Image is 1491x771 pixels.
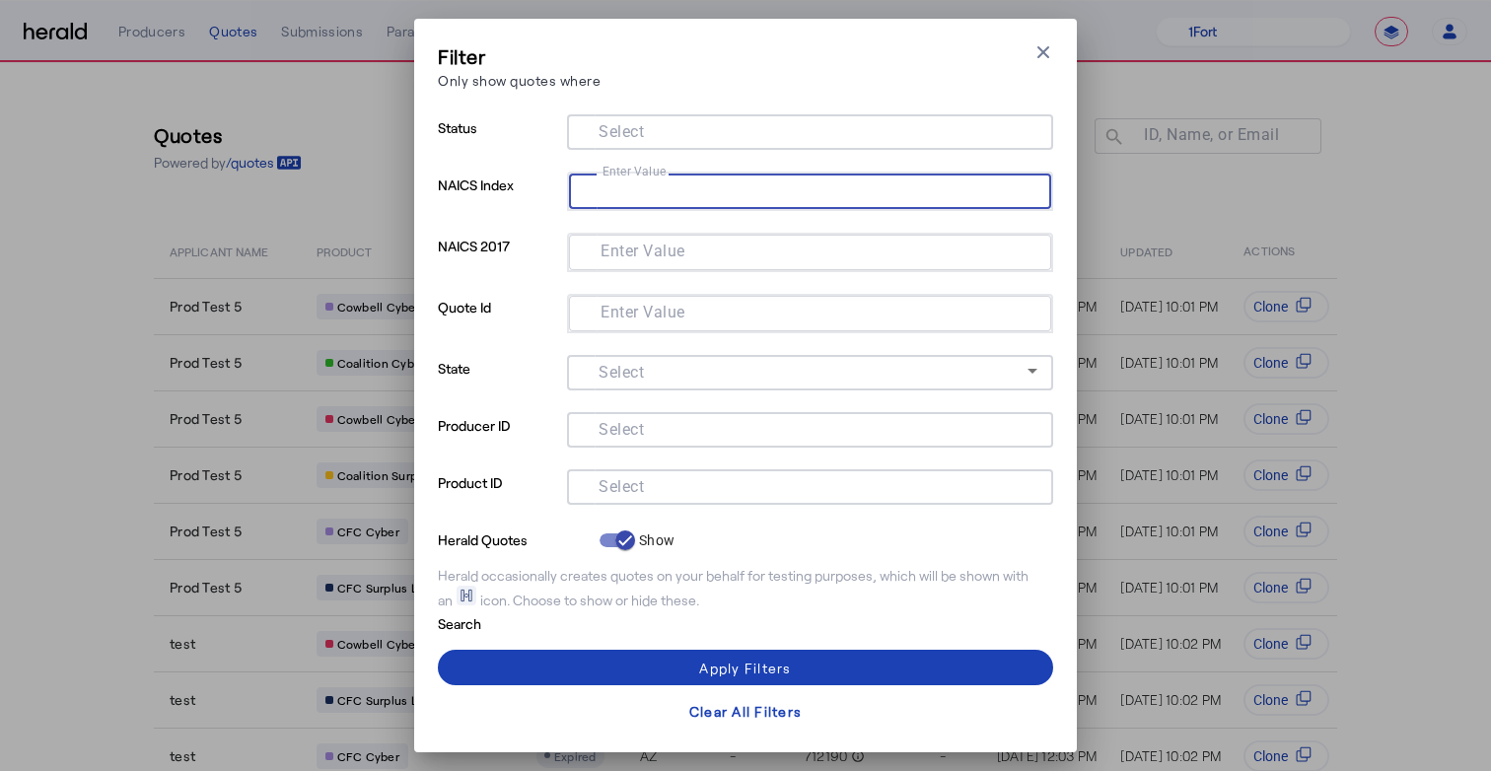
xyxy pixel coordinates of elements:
mat-label: Enter Value [601,303,685,321]
p: Producer ID [438,412,559,469]
mat-chip-grid: Selection [583,118,1037,142]
mat-chip-grid: Selection [585,177,1035,201]
p: Quote Id [438,294,559,355]
p: Status [438,114,559,172]
mat-label: Enter Value [603,164,666,177]
div: Apply Filters [699,658,791,678]
mat-label: Select [599,420,644,439]
mat-label: Enter Value [601,242,685,260]
mat-chip-grid: Selection [585,300,1035,323]
mat-chip-grid: Selection [585,239,1035,262]
h3: Filter [438,42,601,70]
p: NAICS Index [438,172,559,233]
mat-label: Select [599,363,644,382]
mat-chip-grid: Selection [583,473,1037,497]
p: Search [438,610,592,634]
mat-label: Select [599,477,644,496]
button: Apply Filters [438,650,1053,685]
mat-chip-grid: Selection [583,416,1037,440]
mat-label: Select [599,122,644,141]
button: Clear All Filters [438,693,1053,729]
p: State [438,355,559,412]
p: NAICS 2017 [438,233,559,294]
label: Show [635,530,674,550]
div: Clear All Filters [689,701,802,722]
p: Only show quotes where [438,70,601,91]
p: Herald Quotes [438,526,592,550]
div: Herald occasionally creates quotes on your behalf for testing purposes, which will be shown with ... [438,566,1053,610]
p: Product ID [438,469,559,526]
